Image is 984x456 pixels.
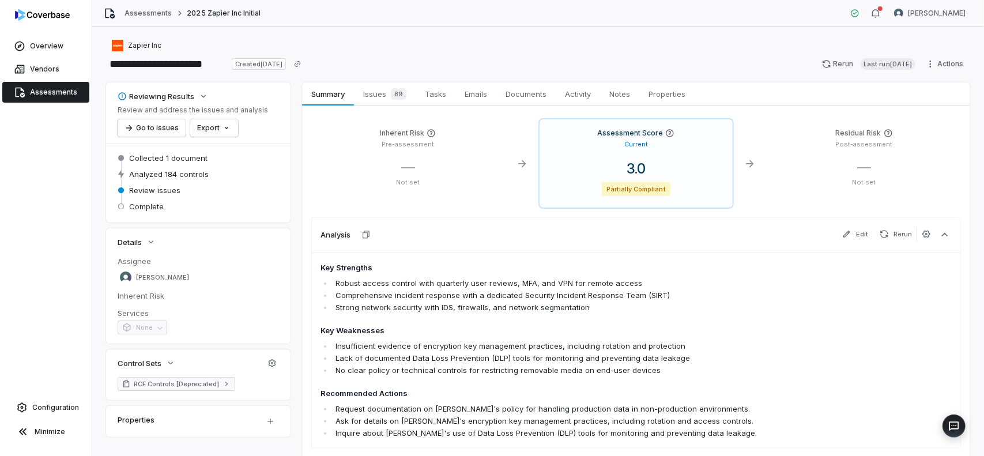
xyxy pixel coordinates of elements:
dt: Services [118,308,279,318]
img: Stewart Mair avatar [894,9,903,18]
span: Activity [560,86,595,101]
p: Review and address the issues and analysis [118,105,268,115]
span: Created [DATE] [232,58,286,70]
span: [PERSON_NAME] [136,273,189,282]
span: Collected 1 document [129,153,208,163]
li: Request documentation on [PERSON_NAME]'s policy for handling production data in non-production en... [333,403,825,415]
a: Configuration [5,397,87,418]
a: RCF Controls [Deprecated] [118,377,235,391]
a: Assessments [125,9,172,18]
span: Overview [30,42,63,51]
span: Notes [605,86,635,101]
span: Control Sets [118,358,161,368]
button: Stewart Mair avatar[PERSON_NAME] [887,5,972,22]
li: Lack of documented Data Loss Prevention (DLP) tools for monitoring and preventing data leakage [333,352,825,364]
span: Emails [460,86,492,101]
dt: Inherent Risk [118,291,279,301]
span: Assessments [30,88,77,97]
span: Review issues [129,185,180,195]
a: Vendors [2,59,89,80]
button: Minimize [5,420,87,443]
span: Vendors [30,65,59,74]
span: Minimize [35,427,65,436]
a: Overview [2,36,89,56]
p: Post-assessment [776,140,952,149]
span: 3.0 [617,160,655,177]
span: Zapier Inc [128,41,161,50]
span: Last run [DATE] [861,58,915,70]
span: Tasks [420,86,451,101]
button: Edit [838,227,873,241]
li: Ask for details on [PERSON_NAME]'s encryption key management practices, including rotation and ac... [333,415,825,427]
li: Inquire about [PERSON_NAME]'s use of Data Loss Prevention (DLP) tools for monitoring and preventi... [333,427,825,439]
button: https://zapier.com/Zapier Inc [108,35,165,56]
h4: Residual Risk [836,129,881,138]
button: Control Sets [114,353,179,374]
li: Insufficient evidence of encryption key management practices, including rotation and protection [333,340,825,352]
button: Go to issues [118,119,186,137]
h4: Recommended Actions [321,388,825,400]
span: RCF Controls [Deprecated] [134,379,219,389]
span: — [401,159,415,175]
button: Actions [922,55,970,73]
button: Copy link [287,54,308,74]
dt: Assignee [118,256,279,266]
li: Comprehensive incident response with a dedicated Security Incident Response Team (SIRT) [333,289,825,302]
button: Reviewing Results [114,86,212,107]
span: Complete [129,201,164,212]
span: 89 [391,88,406,100]
span: Summary [307,86,349,101]
div: Reviewing Results [118,91,194,101]
span: Details [118,237,142,247]
p: Pre-assessment [321,140,496,149]
button: Details [114,232,159,253]
span: Documents [501,86,551,101]
button: RerunLast run[DATE] [815,55,922,73]
h4: Inherent Risk [380,129,424,138]
li: Strong network security with IDS, firewalls, and network segmentation [333,302,825,314]
img: logo-D7KZi-bG.svg [15,9,70,21]
h4: Key Weaknesses [321,325,825,337]
a: Assessments [2,82,89,103]
p: Not set [776,178,952,187]
span: Properties [644,86,690,101]
span: Analyzed 184 controls [129,169,209,179]
h4: Key Strengths [321,262,825,274]
p: Not set [321,178,496,187]
span: 2025 Zapier Inc Initial [187,9,261,18]
span: [PERSON_NAME] [908,9,966,18]
img: Stewart Mair avatar [120,272,131,283]
h4: Assessment Score [597,129,663,138]
li: Robust access control with quarterly user reviews, MFA, and VPN for remote access [333,277,825,289]
button: Rerun [875,227,917,241]
p: Current [624,140,648,149]
span: — [857,159,871,175]
button: Export [190,119,238,137]
span: Issues [359,86,411,102]
li: No clear policy or technical controls for restricting removable media on end-user devices [333,364,825,376]
span: Partially Compliant [602,182,670,196]
h3: Analysis [321,229,350,240]
span: Configuration [32,403,79,412]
